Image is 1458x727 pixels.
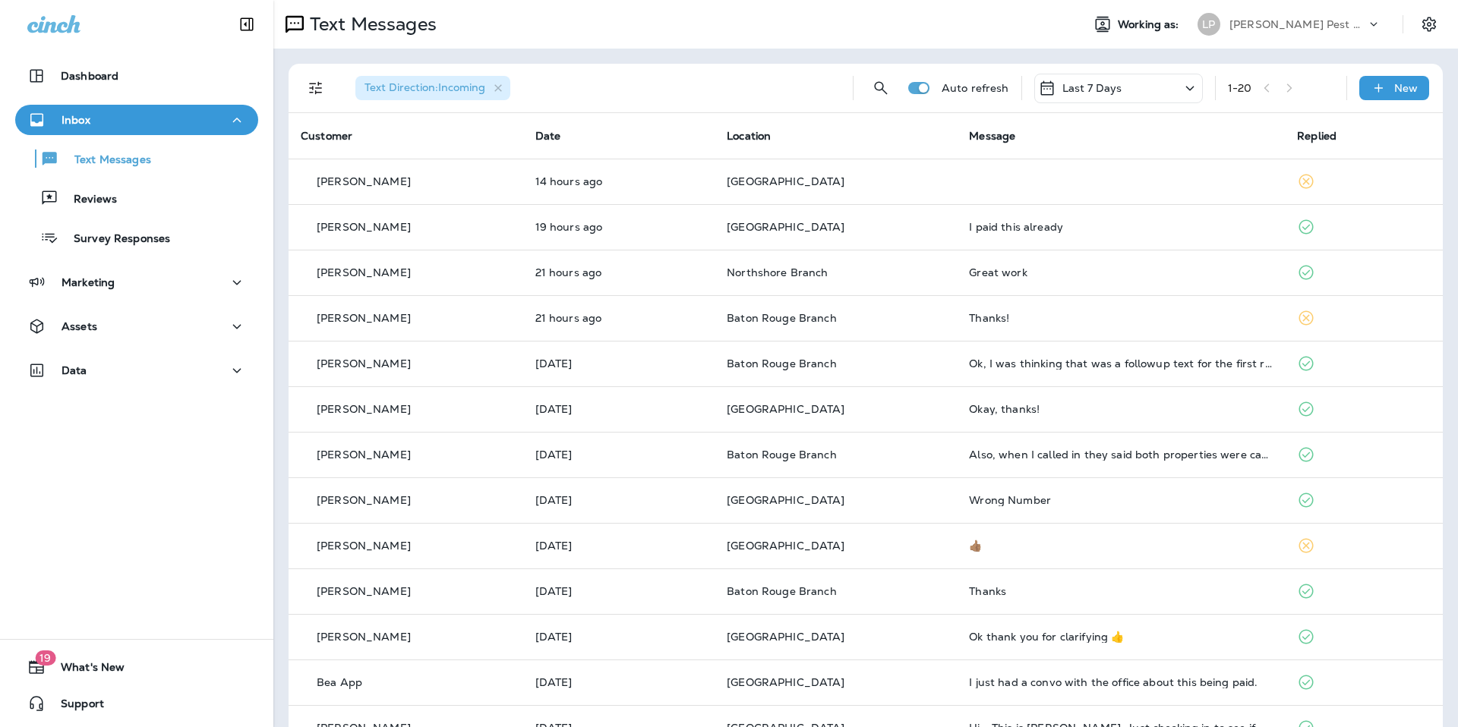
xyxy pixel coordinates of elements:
p: [PERSON_NAME] [317,175,411,187]
p: Reviews [58,193,117,207]
p: New [1394,82,1418,94]
button: Settings [1415,11,1443,38]
span: Message [969,129,1015,143]
div: I paid this already [969,221,1273,233]
span: Baton Rouge Branch [727,584,837,598]
button: Assets [15,311,258,341]
p: Sep 18, 2025 12:09 PM [535,221,703,233]
button: 19What's New [15,652,258,682]
p: [PERSON_NAME] [317,312,411,324]
span: [GEOGRAPHIC_DATA] [727,630,844,644]
p: Last 7 Days [1062,82,1122,94]
button: Filters [301,73,331,103]
p: Sep 15, 2025 01:38 PM [535,676,703,688]
span: Baton Rouge Branch [727,448,837,461]
button: Reviews [15,182,258,214]
p: Bea App [317,676,362,688]
span: Baton Rouge Branch [727,311,837,325]
p: Sep 16, 2025 02:25 PM [535,494,703,506]
p: Survey Responses [58,232,170,247]
p: [PERSON_NAME] [317,357,411,370]
span: Text Direction : Incoming [364,80,485,94]
button: Marketing [15,267,258,297]
span: Location [727,129,771,143]
p: Data [62,364,87,376]
p: Sep 18, 2025 10:25 AM [535,312,703,324]
span: 19 [35,650,55,666]
div: Thanks [969,585,1273,597]
button: Search Messages [866,73,896,103]
p: Text Messages [59,153,151,168]
p: Sep 18, 2025 10:38 AM [535,266,703,279]
p: Text Messages [304,13,437,36]
div: Ok thank you for clarifying 👍 [969,631,1273,643]
p: [PERSON_NAME] [317,266,411,279]
button: Text Messages [15,143,258,175]
span: What's New [46,661,125,679]
p: Inbox [62,114,90,126]
button: Inbox [15,105,258,135]
button: Collapse Sidebar [226,9,268,39]
p: [PERSON_NAME] [317,494,411,506]
div: 👍🏽 [969,540,1273,552]
p: [PERSON_NAME] [317,221,411,233]
span: [GEOGRAPHIC_DATA] [727,402,844,416]
p: [PERSON_NAME] [317,631,411,643]
div: Okay, thanks! [969,403,1273,415]
span: [GEOGRAPHIC_DATA] [727,675,844,689]
p: Marketing [62,276,115,288]
span: Support [46,697,104,716]
div: Great work [969,266,1273,279]
div: 1 - 20 [1228,82,1252,94]
p: Sep 15, 2025 02:35 PM [535,631,703,643]
p: [PERSON_NAME] Pest Control [1229,18,1366,30]
p: [PERSON_NAME] [317,403,411,415]
div: I just had a convo with the office about this being paid. [969,676,1273,688]
span: [GEOGRAPHIC_DATA] [727,493,844,507]
button: Support [15,688,258,719]
p: Auto refresh [942,82,1009,94]
div: Text Direction:Incoming [355,76,510,100]
button: Dashboard [15,61,258,91]
span: [GEOGRAPHIC_DATA] [727,539,844,552]
p: Sep 15, 2025 03:17 PM [535,540,703,552]
div: Also, when I called in they said both properties were canceled which isn't the case. I discussed ... [969,448,1273,461]
p: Assets [62,320,97,332]
div: LP [1198,13,1220,36]
span: Working as: [1118,18,1182,31]
p: [PERSON_NAME] [317,448,411,461]
p: Sep 18, 2025 05:29 PM [535,175,703,187]
span: Date [535,129,561,143]
div: Wrong Number [969,494,1273,506]
button: Survey Responses [15,222,258,253]
div: Ok, I was thinking that was a followup text for the first reoccurring visit. [969,357,1273,370]
button: Data [15,355,258,386]
p: Sep 16, 2025 02:29 PM [535,448,703,461]
span: [GEOGRAPHIC_DATA] [727,220,844,234]
p: [PERSON_NAME] [317,585,411,597]
span: Northshore Branch [727,266,828,279]
span: Customer [301,129,352,143]
p: Sep 17, 2025 11:45 AM [535,357,703,370]
span: Replied [1297,129,1336,143]
p: [PERSON_NAME] [317,540,411,552]
div: Thanks! [969,312,1273,324]
span: Baton Rouge Branch [727,357,837,370]
p: Dashboard [61,70,118,82]
p: Sep 15, 2025 02:37 PM [535,585,703,597]
span: [GEOGRAPHIC_DATA] [727,175,844,188]
p: Sep 16, 2025 02:35 PM [535,403,703,415]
